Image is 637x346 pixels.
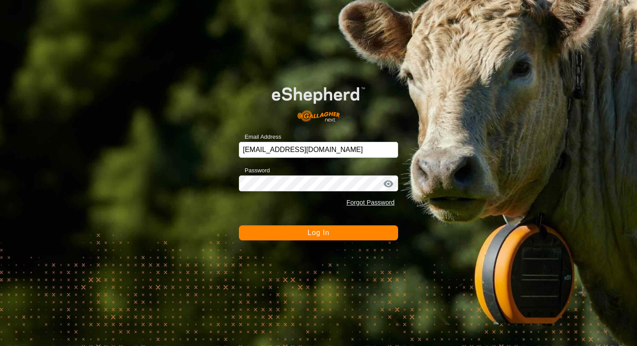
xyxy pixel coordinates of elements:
label: Email Address [239,133,281,141]
label: Password [239,166,270,175]
input: Email Address [239,142,398,158]
a: Forgot Password [346,199,395,206]
button: Log In [239,225,398,240]
img: E-shepherd Logo [255,74,382,128]
span: Log In [307,229,329,236]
